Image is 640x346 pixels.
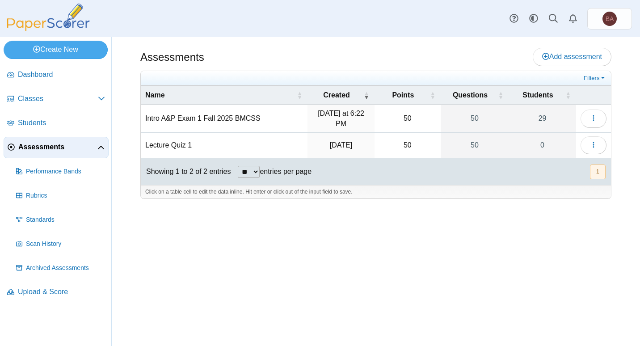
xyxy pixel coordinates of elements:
[141,185,611,198] div: Click on a table cell to edit the data inline. Hit enter or click out of the input field to save.
[375,133,441,158] td: 50
[4,4,93,31] img: PaperScorer
[330,141,352,149] time: Aug 17, 2025 at 5:40 PM
[141,105,307,133] td: Intro A&P Exam 1 Fall 2025 BMCSS
[590,165,606,179] button: 1
[509,105,576,132] a: 29
[498,86,503,105] span: Questions : Activate to sort
[297,86,302,105] span: Name : Activate to sort
[581,74,609,83] a: Filters
[4,64,109,86] a: Dashboard
[13,161,109,182] a: Performance Bands
[392,91,414,99] span: Points
[13,233,109,255] a: Scan History
[587,8,632,30] a: Brent Adams
[13,257,109,279] a: Archived Assessments
[318,110,364,127] time: Sep 7, 2025 at 6:22 PM
[589,165,606,179] nav: pagination
[141,133,307,158] td: Lecture Quiz 1
[430,86,435,105] span: Points : Activate to sort
[4,137,109,158] a: Assessments
[602,12,617,26] span: Brent Adams
[26,167,105,176] span: Performance Bands
[141,158,231,185] div: Showing 1 to 2 of 2 entries
[522,91,553,99] span: Students
[13,185,109,207] a: Rubrics
[542,53,602,60] span: Add assessment
[18,142,97,152] span: Assessments
[260,168,312,175] label: entries per page
[18,118,105,128] span: Students
[18,287,105,297] span: Upload & Score
[323,91,350,99] span: Created
[509,133,576,158] a: 0
[18,94,98,104] span: Classes
[533,48,611,66] a: Add assessment
[4,25,93,32] a: PaperScorer
[4,89,109,110] a: Classes
[563,9,583,29] a: Alerts
[565,86,571,105] span: Students : Activate to sort
[364,86,369,105] span: Created : Activate to remove sorting
[441,133,509,158] a: 50
[4,41,108,59] a: Create New
[145,91,165,99] span: Name
[26,215,105,224] span: Standards
[26,240,105,249] span: Scan History
[453,91,488,99] span: Questions
[375,105,441,133] td: 50
[441,105,509,132] a: 50
[18,70,105,80] span: Dashboard
[606,16,614,22] span: Brent Adams
[140,50,204,65] h1: Assessments
[4,282,109,303] a: Upload & Score
[4,113,109,134] a: Students
[13,209,109,231] a: Standards
[26,264,105,273] span: Archived Assessments
[26,191,105,200] span: Rubrics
